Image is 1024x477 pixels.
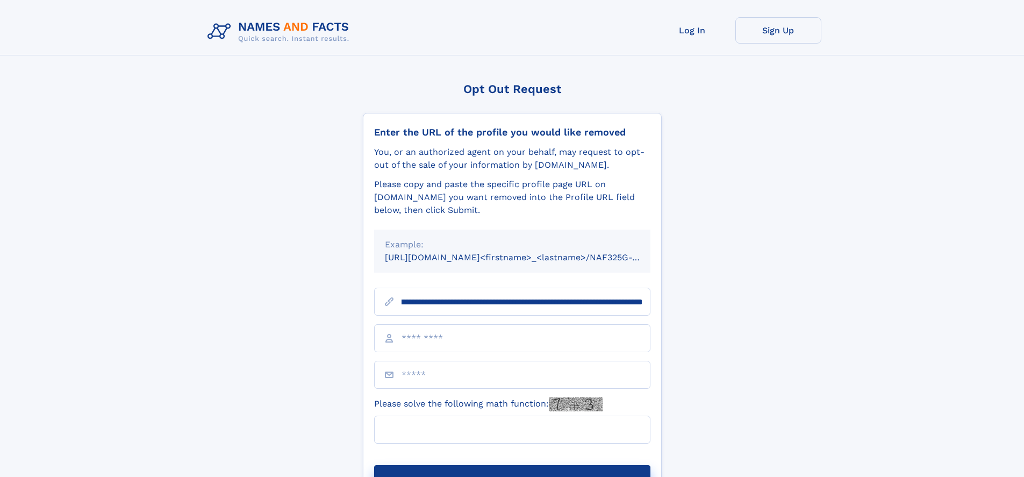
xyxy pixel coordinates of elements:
[385,252,671,262] small: [URL][DOMAIN_NAME]<firstname>_<lastname>/NAF325G-xxxxxxxx
[374,397,603,411] label: Please solve the following math function:
[649,17,735,44] a: Log In
[385,238,640,251] div: Example:
[374,146,650,172] div: You, or an authorized agent on your behalf, may request to opt-out of the sale of your informatio...
[735,17,821,44] a: Sign Up
[363,82,662,96] div: Opt Out Request
[374,178,650,217] div: Please copy and paste the specific profile page URL on [DOMAIN_NAME] you want removed into the Pr...
[374,126,650,138] div: Enter the URL of the profile you would like removed
[203,17,358,46] img: Logo Names and Facts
